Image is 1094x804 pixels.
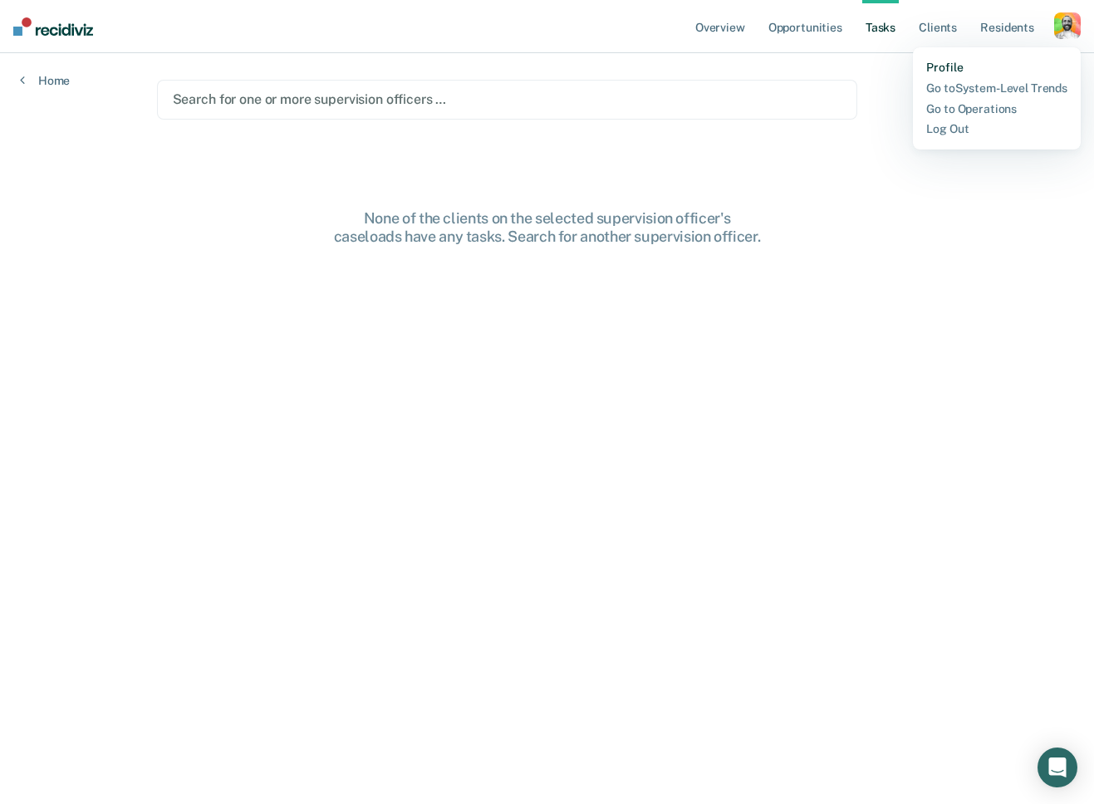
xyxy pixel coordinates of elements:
[926,122,1067,136] a: Log Out
[926,102,1067,116] a: Go to Operations
[926,61,1067,75] a: Profile
[20,73,70,88] a: Home
[13,17,93,36] img: Recidiviz
[282,209,813,245] div: None of the clients on the selected supervision officer's caseloads have any tasks. Search for an...
[926,81,1067,96] a: Go toSystem-Level Trends
[1038,748,1077,787] div: Open Intercom Messenger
